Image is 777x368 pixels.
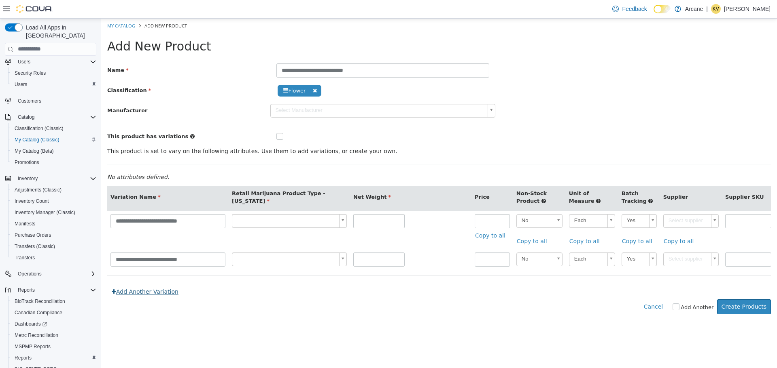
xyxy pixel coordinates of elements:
[520,172,546,186] span: Batch Tracking
[580,285,612,293] label: Add Another
[563,234,607,247] span: Select supplier
[18,271,42,277] span: Operations
[11,308,96,318] span: Canadian Compliance
[6,89,46,95] span: Manufacturer
[11,253,96,263] span: Transfers
[6,155,68,162] em: No attributes defined.
[8,67,100,79] button: Security Roles
[11,68,49,78] a: Security Roles
[6,115,87,121] span: This product has variations
[11,185,96,195] span: Adjustments (Classic)
[624,175,663,181] span: Supplier SKU
[11,135,96,145] span: My Catalog (Classic)
[468,196,514,209] a: Each
[11,185,65,195] a: Adjustments (Classic)
[562,175,587,181] span: Supplier
[11,242,96,251] span: Transfers (Classic)
[170,86,384,98] span: Select Manufacturer
[15,174,41,183] button: Inventory
[15,254,35,261] span: Transfers
[468,172,493,186] span: Unit of Measure
[11,253,38,263] a: Transfers
[415,215,450,230] a: Copy to all
[15,343,51,350] span: MSPMP Reports
[11,319,96,329] span: Dashboards
[15,96,45,106] a: Customers
[521,234,545,247] span: Yes
[711,4,721,14] div: Kanisha Vallier
[374,210,409,225] a: Copy to all
[15,309,62,316] span: Canadian Compliance
[11,353,35,363] a: Reports
[252,175,290,181] span: Net Weight
[415,172,446,186] span: Non-Stock Product
[11,68,96,78] span: Security Roles
[468,234,514,248] a: Each
[2,173,100,184] button: Inventory
[2,111,100,123] button: Catalog
[609,1,650,17] a: Feedback
[11,353,96,363] span: Reports
[6,69,50,75] span: Classification
[8,352,100,364] button: Reports
[15,321,47,327] span: Dashboards
[616,281,670,296] button: Create Products
[15,159,39,166] span: Promotions
[15,355,32,361] span: Reports
[8,296,100,307] button: BioTrack Reconciliation
[11,219,96,229] span: Manifests
[23,23,96,40] span: Load All Apps in [GEOGRAPHIC_DATA]
[11,342,96,351] span: MSPMP Reports
[468,215,503,230] a: Copy to all
[8,79,100,90] button: Users
[706,4,708,14] p: |
[11,297,96,306] span: BioTrack Reconciliation
[8,196,100,207] button: Inventory Count
[11,146,96,156] span: My Catalog (Beta)
[562,234,618,248] a: Select supplier
[15,332,58,339] span: Metrc Reconciliation
[6,128,670,137] p: This product is set to vary on the following attributes. Use them to add variations, or create yo...
[416,196,450,208] span: No
[8,157,100,168] button: Promotions
[374,175,388,181] span: Price
[15,269,96,279] span: Operations
[11,135,63,145] a: My Catalog (Classic)
[415,196,461,209] a: No
[11,342,54,351] a: MSPMP Reports
[2,95,100,107] button: Customers
[11,196,96,206] span: Inventory Count
[131,172,224,186] span: Retail Marijuana Product Type - [US_STATE]
[18,175,38,182] span: Inventory
[8,252,100,263] button: Transfers
[724,4,771,14] p: [PERSON_NAME]
[15,269,45,279] button: Operations
[6,48,28,55] span: Name
[15,125,64,132] span: Classification (Classic)
[8,229,100,241] button: Purchase Orders
[15,148,54,154] span: My Catalog (Beta)
[18,59,30,65] span: Users
[654,13,654,14] span: Dark Mode
[622,5,647,13] span: Feedback
[520,196,556,209] a: Yes
[15,221,35,227] span: Manifests
[8,318,100,330] a: Dashboards
[2,56,100,67] button: Users
[15,232,51,238] span: Purchase Orders
[11,124,67,133] a: Classification (Classic)
[11,308,66,318] a: Canadian Compliance
[15,96,96,106] span: Customers
[11,230,96,240] span: Purchase Orders
[11,158,42,167] a: Promotions
[713,4,719,14] span: KV
[562,196,618,209] a: Select supplier
[521,196,545,208] span: Yes
[8,184,100,196] button: Adjustments (Classic)
[6,21,110,35] span: Add New Product
[15,112,38,122] button: Catalog
[18,114,34,120] span: Catalog
[563,196,607,208] span: Select supplier
[562,215,597,230] a: Copy to all
[16,5,53,13] img: Cova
